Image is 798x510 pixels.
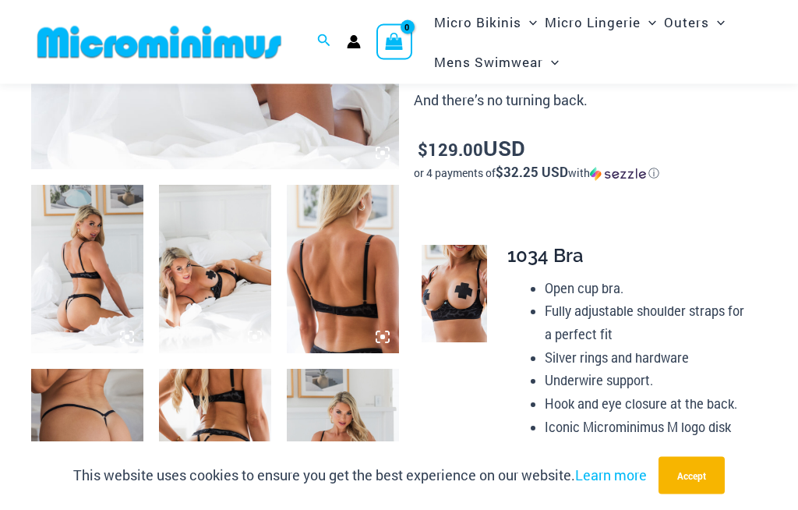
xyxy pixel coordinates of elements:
span: Menu Toggle [709,2,725,42]
img: Sezzle [590,168,646,182]
li: Hook and eye closure at the back. [545,393,754,416]
li: Open cup bra. [545,278,754,301]
a: Micro BikinisMenu ToggleMenu Toggle [430,2,541,42]
span: Outers [664,2,709,42]
img: Nights Fall Silver Leopard 1036 Bra 6046 Thong [159,186,271,354]
li: Silver rings and hardware [545,347,754,370]
li: Fully adjustable shoulder straps for a perfect fit [545,300,754,346]
span: Menu Toggle [521,2,537,42]
a: Learn more [575,466,647,484]
a: Mens SwimwearMenu ToggleMenu Toggle [430,42,563,82]
span: Menu Toggle [641,2,656,42]
img: MM SHOP LOGO FLAT [31,25,288,60]
a: View Shopping Cart, empty [376,24,412,60]
span: Menu Toggle [543,42,559,82]
a: OutersMenu ToggleMenu Toggle [660,2,729,42]
div: or 4 payments of$32.25 USDwithSezzle Click to learn more about Sezzle [414,166,767,182]
li: Iconic Microminimus M logo disk [545,416,754,440]
span: Mens Swimwear [434,42,543,82]
span: Micro Bikinis [434,2,521,42]
a: Micro LingerieMenu ToggleMenu Toggle [541,2,660,42]
div: or 4 payments of with [414,166,767,182]
span: 1034 Bra [507,245,584,267]
span: Micro Lingerie [545,2,641,42]
p: USD [414,137,767,162]
img: Nights Fall Silver Leopard 1036 Bra 6046 Thong [31,186,143,354]
span: $ [418,139,428,161]
span: $32.25 USD [496,164,568,182]
img: Nights Fall Silver Leopard 1036 Bra [287,186,399,354]
img: Nights Fall Silver Leopard 1036 Bra [422,246,487,344]
bdi: 129.00 [418,139,483,161]
button: Accept [659,457,725,494]
p: This website uses cookies to ensure you get the best experience on our website. [73,464,647,487]
li: Underwire support. [545,370,754,393]
a: Account icon link [347,35,361,49]
a: Search icon link [317,32,331,52]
